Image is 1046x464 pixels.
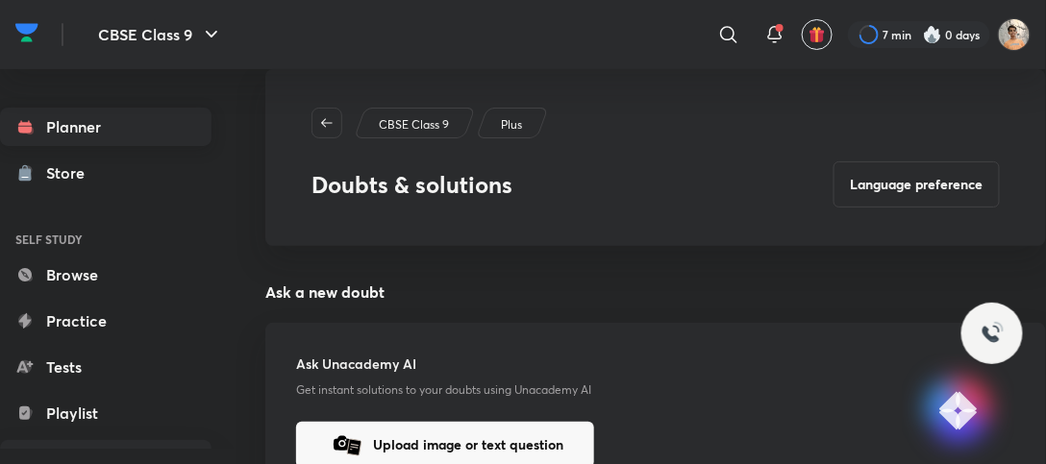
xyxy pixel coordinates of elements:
[923,25,942,44] img: streak
[327,426,365,464] img: camera-icon
[981,322,1004,345] img: ttu
[265,284,1046,300] h4: Ask a new doubt
[87,15,235,54] button: CBSE Class 9
[379,116,449,134] p: CBSE Class 9
[311,171,512,199] h3: Doubts & solutions
[998,18,1031,51] img: Aashman Srivastava
[834,161,1000,208] button: Language preference
[46,161,96,184] div: Store
[501,116,522,134] p: Plus
[296,354,1015,374] h5: Ask Unacademy AI
[809,26,826,43] img: avatar
[15,18,38,47] img: Company Logo
[376,116,453,134] a: CBSE Class 9
[296,381,1015,399] p: Get instant solutions to your doubts using Unacademy AI
[15,18,38,52] a: Company Logo
[498,116,526,134] a: Plus
[802,19,833,50] button: avatar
